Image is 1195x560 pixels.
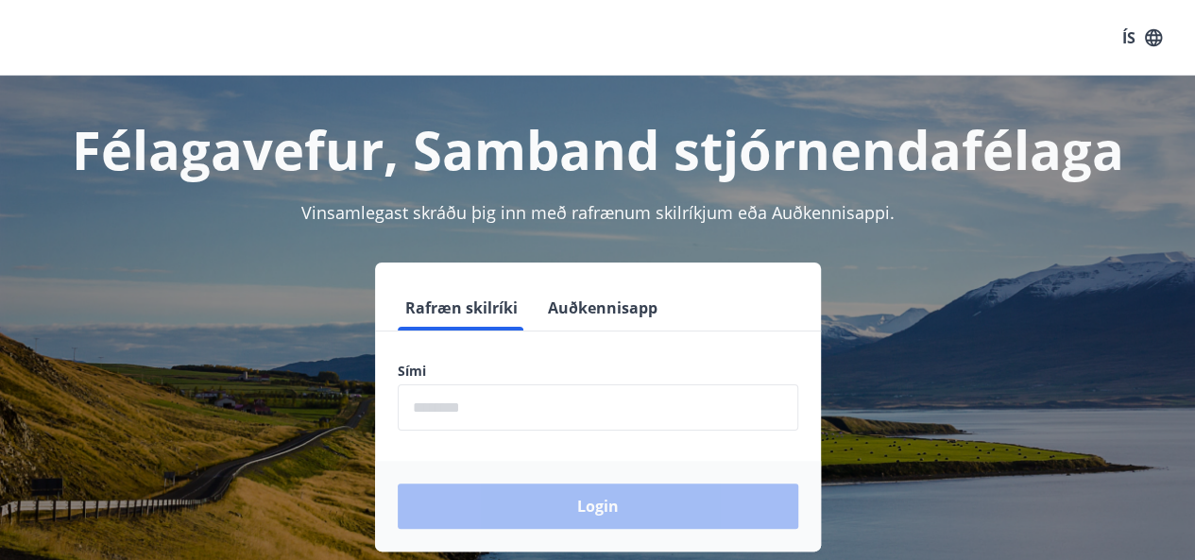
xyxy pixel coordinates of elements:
span: Vinsamlegast skráðu þig inn með rafrænum skilríkjum eða Auðkennisappi. [301,201,895,224]
button: Rafræn skilríki [398,285,525,331]
h1: Félagavefur, Samband stjórnendafélaga [23,113,1172,185]
label: Sími [398,362,798,381]
button: Auðkennisapp [540,285,665,331]
button: ÍS [1112,21,1172,55]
